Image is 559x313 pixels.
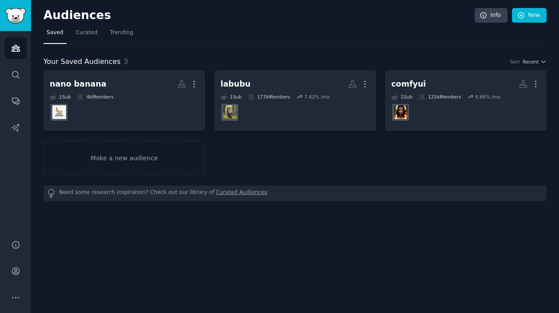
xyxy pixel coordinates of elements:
[73,26,101,44] a: Curated
[124,57,128,66] span: 3
[50,94,71,100] div: 1 Sub
[385,70,547,131] a: comfyui1Sub125kMembers8.66% /mocomfyui
[47,29,63,37] span: Saved
[43,70,205,131] a: nano banana1Sub4kMembersnanobanana
[43,186,547,201] div: Need some research inspiration? Check out our library of
[43,8,475,23] h2: Audiences
[523,59,539,65] span: Recent
[50,79,106,90] div: nano banana
[223,105,237,119] img: labubu
[220,79,251,90] div: labubu
[475,94,500,100] div: 8.66 % /mo
[76,29,98,37] span: Curated
[419,94,461,100] div: 125k Members
[5,8,26,24] img: GummySearch logo
[110,29,133,37] span: Trending
[43,56,121,67] span: Your Saved Audiences
[214,70,376,131] a: labubu1Sub177kMembers7.42% /molabubu
[391,79,426,90] div: comfyui
[512,8,547,23] a: New
[107,26,136,44] a: Trending
[391,94,413,100] div: 1 Sub
[220,94,242,100] div: 1 Sub
[77,94,114,100] div: 4k Members
[248,94,291,100] div: 177k Members
[43,26,67,44] a: Saved
[394,105,408,119] img: comfyui
[304,94,330,100] div: 7.42 % /mo
[52,105,66,119] img: nanobanana
[475,8,508,23] a: Info
[43,140,205,176] a: Make a new audience
[523,59,547,65] button: Recent
[216,189,268,198] a: Curated Audiences
[510,59,520,65] div: Sort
